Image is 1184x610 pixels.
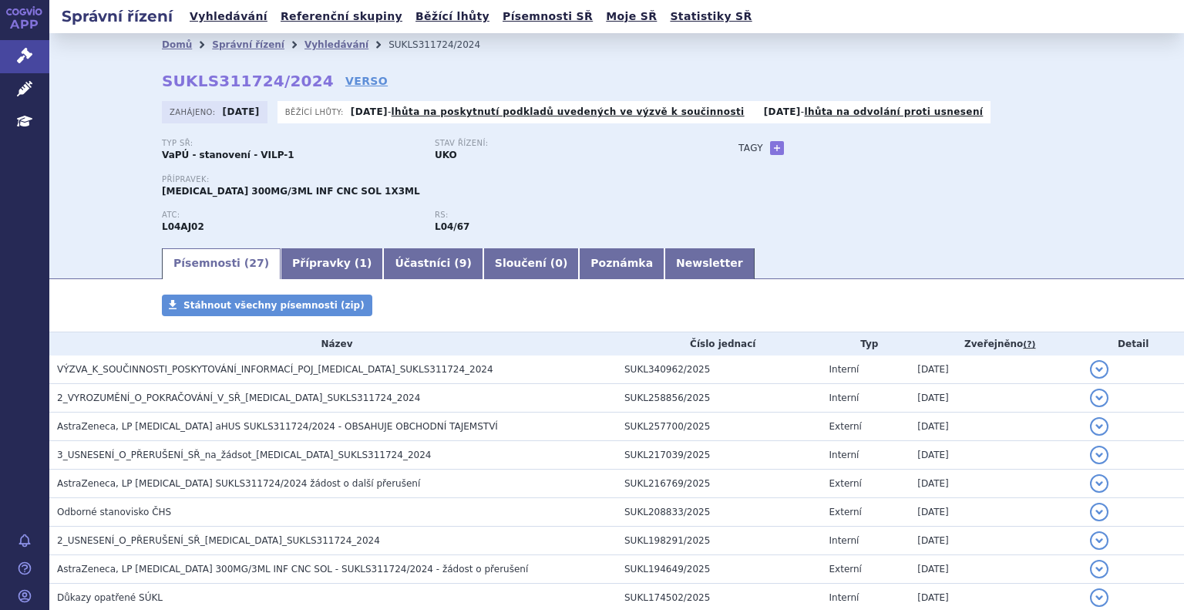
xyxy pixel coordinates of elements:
span: Interní [829,364,859,375]
span: Externí [829,421,862,432]
a: Vyhledávání [304,39,368,50]
button: detail [1090,389,1108,407]
span: Interní [829,393,859,403]
button: detail [1090,503,1108,521]
a: Poznámka [579,248,664,279]
span: AstraZeneca, LP Ultomiris aHUS SUKLS311724/2024 - OBSAHUJE OBCHODNÍ TAJEMSTVÍ [57,421,498,432]
button: detail [1090,417,1108,436]
a: VERSO [345,73,388,89]
a: Běžící lhůty [411,6,494,27]
th: Detail [1082,332,1184,356]
a: Vyhledávání [185,6,272,27]
strong: [DATE] [764,106,801,117]
p: ATC: [162,211,419,220]
abbr: (?) [1023,339,1035,350]
td: [DATE] [910,384,1082,413]
button: detail [1090,446,1108,464]
span: Stáhnout všechny písemnosti (zip) [183,300,365,311]
p: - [351,106,745,118]
span: Běžící lhůty: [285,106,347,118]
p: Typ SŘ: [162,139,419,148]
strong: RAVULIZUMAB [162,221,204,232]
span: VÝZVA_K_SOUČINNOSTI_POSKYTOVÁNÍ_INFORMACÍ_POJ_ULTOMIRIS_SUKLS311724_2024 [57,364,493,375]
strong: SUKLS311724/2024 [162,72,334,90]
span: Externí [829,507,862,517]
a: lhůta na poskytnutí podkladů uvedených ve výzvě k součinnosti [392,106,745,117]
button: detail [1090,531,1108,550]
a: Přípravky (1) [281,248,383,279]
button: detail [1090,588,1108,607]
a: Referenční skupiny [276,6,407,27]
span: Interní [829,592,859,603]
p: - [764,106,984,118]
td: SUKL217039/2025 [617,441,822,470]
td: SUKL340962/2025 [617,356,822,384]
td: SUKL198291/2025 [617,527,822,555]
span: Zahájeno: [170,106,218,118]
button: detail [1090,360,1108,379]
td: SUKL258856/2025 [617,384,822,413]
strong: [DATE] [351,106,388,117]
span: Důkazy opatřené SÚKL [57,592,163,603]
h2: Správní řízení [49,5,185,27]
span: Externí [829,564,862,575]
span: 3_USNESENÍ_O_PŘERUŠENÍ_SŘ_na_žádsot_ULTOMIRIS_SUKLS311724_2024 [57,450,431,460]
td: SUKL216769/2025 [617,470,822,498]
a: lhůta na odvolání proti usnesení [804,106,983,117]
span: 1 [359,257,367,269]
td: [DATE] [910,555,1082,584]
a: Sloučení (0) [483,248,579,279]
button: detail [1090,560,1108,578]
span: 9 [459,257,467,269]
td: SUKL194649/2025 [617,555,822,584]
a: Správní řízení [212,39,284,50]
li: SUKLS311724/2024 [388,33,500,56]
a: Písemnosti (27) [162,248,281,279]
span: [MEDICAL_DATA] 300MG/3ML INF CNC SOL 1X3ML [162,186,420,197]
a: Statistiky SŘ [665,6,756,27]
strong: ravulizumab [435,221,469,232]
td: [DATE] [910,527,1082,555]
a: Moje SŘ [601,6,661,27]
strong: VaPÚ - stanovení - VILP-1 [162,150,294,160]
a: Newsletter [664,248,755,279]
td: [DATE] [910,356,1082,384]
span: 2_USNESENÍ_O_PŘERUŠENÍ_SŘ_ULTOMIRIS_SUKLS311724_2024 [57,535,380,546]
a: Stáhnout všechny písemnosti (zip) [162,295,372,316]
p: RS: [435,211,692,220]
td: [DATE] [910,413,1082,441]
span: Externí [829,478,862,489]
span: Odborné stanovisko ČHS [57,507,171,517]
span: 27 [249,257,264,269]
span: AstraZeneca, LP Ultomiris SUKLS311724/2024 žádost o další přerušení [57,478,420,489]
th: Název [49,332,617,356]
span: Interní [829,450,859,460]
a: Domů [162,39,192,50]
th: Zveřejněno [910,332,1082,356]
span: 0 [555,257,563,269]
th: Číslo jednací [617,332,822,356]
td: SUKL257700/2025 [617,413,822,441]
td: [DATE] [910,441,1082,470]
a: Písemnosti SŘ [498,6,597,27]
a: + [770,141,784,155]
h3: Tagy [738,139,763,157]
td: SUKL208833/2025 [617,498,822,527]
p: Stav řízení: [435,139,692,148]
a: Účastníci (9) [383,248,483,279]
span: Interní [829,535,859,546]
td: [DATE] [910,470,1082,498]
button: detail [1090,474,1108,493]
td: [DATE] [910,498,1082,527]
strong: UKO [435,150,457,160]
span: AstraZeneca, LP ULTOMIRIS 300MG/3ML INF CNC SOL - SUKLS311724/2024 - žádost o přerušení [57,564,528,575]
span: 2_VYROZUMĚNÍ_O_POKRAČOVÁNÍ_V_SŘ_ULTOMIRIS_SUKLS311724_2024 [57,393,420,403]
p: Přípravek: [162,175,708,184]
th: Typ [822,332,910,356]
strong: [DATE] [223,106,260,117]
